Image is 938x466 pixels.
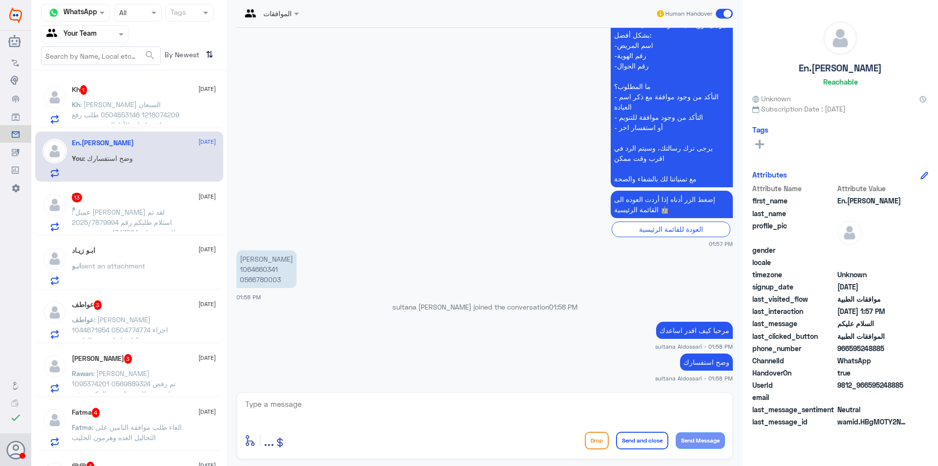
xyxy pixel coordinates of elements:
[42,47,160,65] input: Search by Name, Local etc…
[236,294,261,300] span: 01:58 PM
[264,431,274,449] span: ...
[616,432,668,449] button: Send and close
[837,331,908,341] span: الموافقات الطبية
[6,441,25,459] button: Avatar
[837,294,908,304] span: موافقات الطبية
[236,302,733,312] p: sultana [PERSON_NAME] joined the conversation
[72,315,168,355] span: : [PERSON_NAME] 1044671954 0504774774 اجراء تحاليل واشاعة من الطبيب [PERSON_NAME]
[198,407,216,416] span: [DATE]
[837,318,908,329] span: السلام عليكم
[752,417,835,427] span: last_message_id
[198,245,216,254] span: [DATE]
[799,63,882,74] h5: En.[PERSON_NAME]
[169,7,186,20] div: Tags
[837,282,908,292] span: 2025-10-08T10:57:19.993Z
[206,46,213,63] i: ⇅
[161,46,202,66] span: By Newest
[752,318,835,329] span: last_message
[823,77,858,86] h6: Reachable
[837,392,908,402] span: null
[837,196,908,206] span: En.Abdullah
[236,250,297,288] p: 8/10/2025, 1:58 PM
[752,392,835,402] span: email
[72,193,83,202] h5: ًً
[824,22,857,55] img: defaultAdmin.png
[752,257,835,267] span: locale
[43,246,67,271] img: defaultAdmin.png
[752,125,768,134] h6: Tags
[752,343,835,354] span: phone_number
[752,104,928,114] span: Subscription Date : [DATE]
[198,85,216,93] span: [DATE]
[72,85,87,95] h5: Kh
[72,262,81,270] span: ابـو
[752,208,835,219] span: last_name
[709,240,733,248] span: 01:57 PM
[72,139,134,147] h5: En.Abdullah
[837,368,908,378] span: true
[549,303,577,311] span: 01:58 PM
[752,282,835,292] span: signup_date
[665,9,712,18] span: Human Handover
[752,170,787,179] h6: Attributes
[124,354,132,364] span: 3
[72,208,175,298] span: : عميل [PERSON_NAME] لقد تم استلام طلبكم رقم 2025/7879994 للمؤمن عليه 1343564 من مستشفى دلة - الن...
[655,342,733,351] span: sultana Aldossari - 01:58 PM
[43,354,67,378] img: defaultAdmin.png
[198,137,216,146] span: [DATE]
[837,355,908,366] span: 2
[585,432,609,449] button: Drop
[92,408,100,418] span: 4
[46,27,61,42] img: yourTeam.svg
[837,183,908,194] span: Attribute Value
[72,408,100,418] h5: Fatma
[752,183,835,194] span: Attribute Name
[837,380,908,390] span: 9812_966595248885
[752,380,835,390] span: UserId
[837,245,908,255] span: null
[752,245,835,255] span: gender
[46,5,61,20] img: whatsapp.png
[837,343,908,354] span: 966595248885
[72,369,93,377] span: Rawan
[10,412,21,423] i: check
[611,191,733,218] p: 8/10/2025, 1:57 PM
[72,300,102,310] h5: عواطف
[80,85,87,95] span: 1
[837,306,908,316] span: 2025-10-08T10:57:57.593Z
[655,374,733,382] span: sultana Aldossari - 01:58 PM
[144,47,156,64] button: search
[144,49,156,61] span: search
[837,221,862,245] img: defaultAdmin.png
[9,7,22,23] img: Widebot Logo
[837,257,908,267] span: null
[72,354,132,364] h5: Rawan Alahmadi
[43,139,67,163] img: defaultAdmin.png
[198,192,216,201] span: [DATE]
[72,100,179,160] span: : [PERSON_NAME] السبعان 1218074209 0504553146 طلب رفع موافقه لعيادة الأطفال وسبق رفض الموافقه بسب...
[752,404,835,415] span: last_message_sentiment
[676,432,725,449] button: Send Message
[752,93,790,104] span: Unknown
[656,322,733,339] p: 8/10/2025, 1:58 PM
[752,355,835,366] span: ChannelId
[198,354,216,362] span: [DATE]
[43,300,67,325] img: defaultAdmin.png
[84,154,133,162] span: : وضح استفسارك
[81,262,145,270] span: sent an attachment
[72,246,95,255] h5: ابـو زيـاد
[837,404,908,415] span: 0
[752,269,835,280] span: timezone
[198,300,216,309] span: [DATE]
[752,368,835,378] span: HandoverOn
[264,429,274,451] button: ...
[680,354,733,371] p: 8/10/2025, 1:58 PM
[72,154,84,162] span: You
[752,221,835,243] span: profile_pic
[837,417,908,427] span: wamid.HBgMOTY2NTk1MjQ4ODg1FQIAEhggQUNCNzczM0REQkQ1QjFGQTNDOTA4ODhEQkU3QjdFQ0MA
[43,85,67,110] img: defaultAdmin.png
[612,222,730,237] div: العودة للقائمة الرئيسية
[94,300,102,310] span: 3
[72,193,83,202] span: 13
[72,423,182,442] span: : الغاء طلب موافقة التامين على التحاليل الغده وهرمون الحليب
